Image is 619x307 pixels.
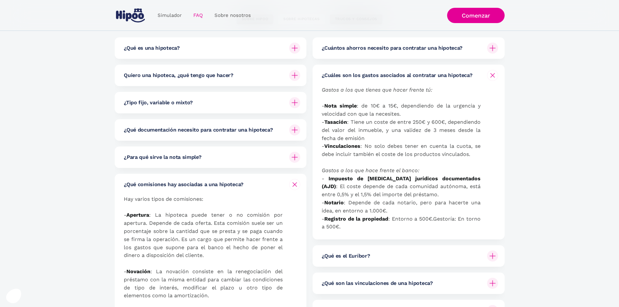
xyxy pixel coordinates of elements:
[324,143,360,149] strong: Vinculaciones
[124,126,273,134] h6: ¿Qué documentación necesito para contratar una hipoteca?
[322,86,481,231] p: : de 10€ a 15€, dependiendo de la urgencia y velocidad con que la necesites. - : Tiene un coste d...
[447,8,505,23] a: Comenzar
[324,119,347,125] strong: Tasación
[324,216,388,222] strong: Registro de la propiedad
[209,9,257,22] a: Sobre nosotros
[322,167,419,182] em: Gastos a los que hace frente el banco: -
[187,9,209,22] a: FAQ
[124,99,193,106] h6: ¿Tipo fijo, variable o mixto?
[126,212,149,218] strong: Apertura
[322,45,462,52] h6: ¿Cuántos ahorros necesito para contratar una hipoteca?
[322,72,472,79] h6: ¿Cuáles son los gastos asociados al contratar una hipoteca?
[324,199,344,206] strong: Notario
[126,268,150,275] strong: Novación
[322,252,370,260] h6: ¿Qué es el Euríbor?
[124,72,233,79] h6: Quiero una hipoteca, ¿qué tengo que hacer?
[152,9,187,22] a: Simulador
[324,103,357,109] strong: Nota simple
[124,45,179,52] h6: ¿Qué es una hipoteca?
[124,181,243,188] h6: ¿Qué comisiones hay asociadas a una hipoteca?
[124,154,201,161] h6: ¿Para qué sirve la nota simple?
[115,6,147,25] a: home
[322,280,432,287] h6: ¿Qué son las vinculaciones de una hipoteca?
[322,87,432,109] em: Gastos a los que tienes que hacer frente tú: -
[322,175,481,190] strong: Impuesto de [MEDICAL_DATA] jurídicos documentados (AJD)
